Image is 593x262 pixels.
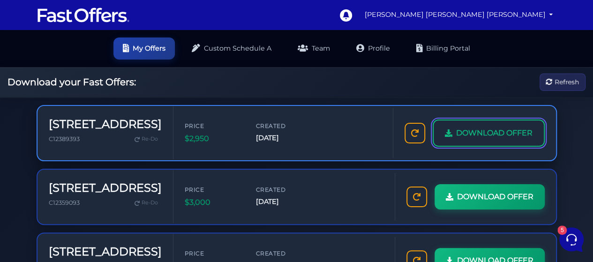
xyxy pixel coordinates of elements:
[11,79,176,107] a: AuraYou:nothing is working2mo ago
[185,121,241,130] span: Price
[8,76,136,88] h2: Download your Fast Offers:
[15,67,76,75] span: Your Conversations
[39,82,144,92] span: Aura
[433,120,545,147] a: DOWNLOAD OFFER
[15,83,34,102] img: dark
[456,127,533,139] span: DOWNLOAD OFFER
[361,6,557,24] a: [PERSON_NAME] [PERSON_NAME] [PERSON_NAME]
[81,189,107,197] p: Messages
[151,67,173,75] a: See all
[49,245,162,259] h3: [STREET_ADDRESS]
[185,185,241,194] span: Price
[113,37,175,60] a: My Offers
[150,82,173,91] p: 2mo ago
[15,120,34,138] img: dark
[65,176,123,197] button: 5Messages
[131,133,162,145] a: Re-Do
[555,77,579,87] span: Refresh
[256,121,312,130] span: Created
[8,176,65,197] button: Home
[557,225,585,254] iframe: Customerly Messenger Launcher
[15,147,173,165] button: Start a Conversation
[540,74,585,91] button: Refresh
[68,152,131,160] span: Start a Conversation
[49,135,80,142] span: C12389393
[131,197,162,209] a: Re-Do
[256,185,312,194] span: Created
[11,115,176,143] a: AuraI'm sorry you're having trouble with the forms. Here are a few tips that might help: Download...
[122,176,180,197] button: Help
[49,181,162,195] h3: [STREET_ADDRESS]
[347,37,399,60] a: Profile
[39,94,144,103] p: You: nothing is working
[457,191,533,203] span: DOWNLOAD OFFER
[49,199,80,206] span: C12359093
[145,189,158,197] p: Help
[185,249,241,258] span: Price
[185,133,241,145] span: $2,950
[28,189,44,197] p: Home
[49,118,162,131] h3: [STREET_ADDRESS]
[39,119,144,128] span: Aura
[182,37,281,60] a: Custom Schedule A
[142,199,158,207] span: Re-Do
[142,135,158,143] span: Re-Do
[435,184,545,210] a: DOWNLOAD OFFER
[256,196,312,207] span: [DATE]
[39,130,144,139] p: I'm sorry you're having trouble with the forms. Here are a few tips that might help: Download the...
[150,119,173,127] p: 2mo ago
[185,196,241,209] span: $3,000
[288,37,339,60] a: Team
[407,37,480,60] a: Billing Portal
[256,133,312,143] span: [DATE]
[94,175,100,181] span: 5
[8,7,158,52] h2: Hello [DEMOGRAPHIC_DATA] 👋
[256,249,312,258] span: Created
